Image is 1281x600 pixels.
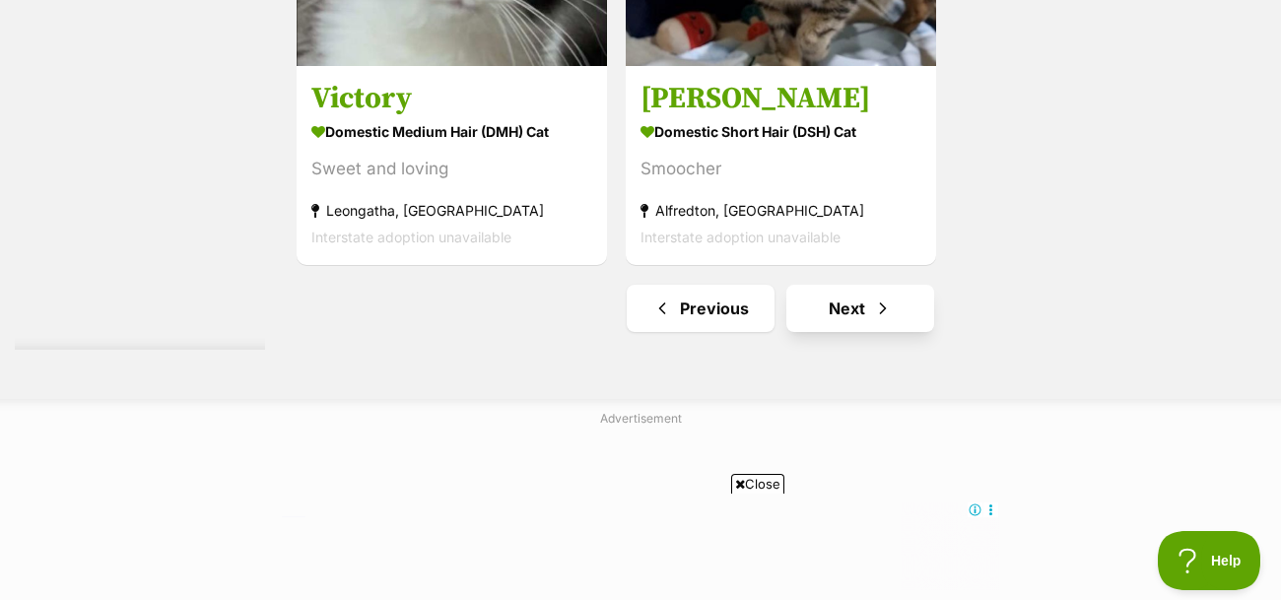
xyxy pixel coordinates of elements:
[640,117,921,146] strong: Domestic Short Hair (DSH) Cat
[1158,531,1261,590] iframe: Help Scout Beacon - Open
[640,80,921,117] h3: [PERSON_NAME]
[311,117,592,146] strong: Domestic Medium Hair (DMH) Cat
[311,80,592,117] h3: Victory
[640,197,921,224] strong: Alfredton, [GEOGRAPHIC_DATA]
[786,285,934,332] a: Next page
[297,65,607,265] a: Victory Domestic Medium Hair (DMH) Cat Sweet and loving Leongatha, [GEOGRAPHIC_DATA] Interstate a...
[311,229,511,245] span: Interstate adoption unavailable
[627,285,775,332] a: Previous page
[640,156,921,182] div: Smoocher
[311,156,592,182] div: Sweet and loving
[640,229,841,245] span: Interstate adoption unavailable
[311,197,592,224] strong: Leongatha, [GEOGRAPHIC_DATA]
[731,474,784,494] span: Close
[626,65,936,265] a: [PERSON_NAME] Domestic Short Hair (DSH) Cat Smoocher Alfredton, [GEOGRAPHIC_DATA] Interstate adop...
[295,285,1266,332] nav: Pagination
[282,501,999,590] iframe: Advertisement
